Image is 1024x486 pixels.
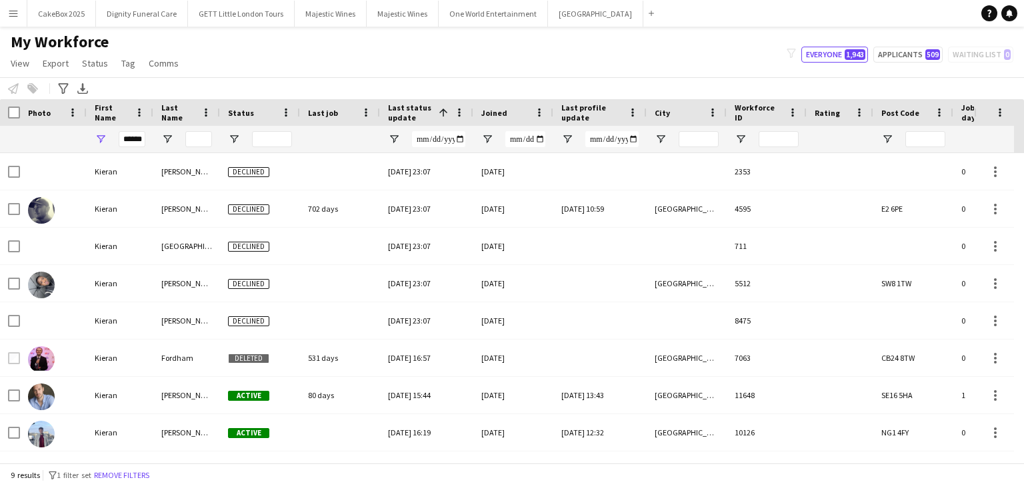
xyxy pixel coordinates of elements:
[116,55,141,72] a: Tag
[553,377,647,413] div: [DATE] 13:43
[873,414,953,451] div: NG1 4FY
[153,340,220,376] div: Fordham
[82,57,108,69] span: Status
[873,377,953,413] div: SE16 5HA
[5,55,35,72] a: View
[380,228,473,264] div: [DATE] 23:07
[153,153,220,190] div: [PERSON_NAME]
[881,108,919,118] span: Post Code
[655,133,667,145] button: Open Filter Menu
[28,346,55,373] img: Kieran Fordham
[561,133,573,145] button: Open Filter Menu
[380,340,473,376] div: [DATE] 16:57
[28,197,55,224] img: Kieran Kelly
[473,377,553,413] div: [DATE]
[77,55,113,72] a: Status
[481,108,507,118] span: Joined
[228,167,269,177] span: Declined
[119,131,145,147] input: First Name Filter Input
[367,1,439,27] button: Majestic Wines
[87,265,153,302] div: Kieran
[679,131,719,147] input: City Filter Input
[473,228,553,264] div: [DATE]
[412,131,465,147] input: Last status update Filter Input
[185,131,212,147] input: Last Name Filter Input
[727,377,807,413] div: 11648
[759,131,799,147] input: Workforce ID Filter Input
[735,133,747,145] button: Open Filter Menu
[87,190,153,227] div: Kieran
[153,190,220,227] div: [PERSON_NAME]
[548,1,643,27] button: [GEOGRAPHIC_DATA]
[505,131,545,147] input: Joined Filter Input
[473,302,553,339] div: [DATE]
[143,55,184,72] a: Comms
[87,302,153,339] div: Kieran
[57,470,91,480] span: 1 filter set
[380,377,473,413] div: [DATE] 15:44
[28,272,55,298] img: Kieran Tandi
[87,153,153,190] div: Kieran
[473,190,553,227] div: [DATE]
[37,55,74,72] a: Export
[161,133,173,145] button: Open Filter Menu
[815,108,840,118] span: Rating
[153,414,220,451] div: [PERSON_NAME]
[553,414,647,451] div: [DATE] 12:32
[585,131,639,147] input: Last profile update Filter Input
[561,103,623,122] span: Last profile update
[11,57,29,69] span: View
[873,340,953,376] div: CB24 8TW
[228,316,269,326] span: Declined
[735,103,783,122] span: Workforce ID
[925,49,940,60] span: 509
[473,153,553,190] div: [DATE]
[95,103,129,122] span: First Name
[801,47,868,63] button: Everyone1,943
[481,133,493,145] button: Open Filter Menu
[727,190,807,227] div: 4595
[300,340,380,376] div: 531 days
[228,133,240,145] button: Open Filter Menu
[655,108,670,118] span: City
[473,340,553,376] div: [DATE]
[647,414,727,451] div: [GEOGRAPHIC_DATA]
[43,57,69,69] span: Export
[95,133,107,145] button: Open Filter Menu
[881,133,893,145] button: Open Filter Menu
[473,414,553,451] div: [DATE]
[228,354,269,364] span: Deleted
[91,468,152,483] button: Remove filters
[153,265,220,302] div: [PERSON_NAME]
[87,228,153,264] div: Kieran
[647,190,727,227] div: [GEOGRAPHIC_DATA]
[153,377,220,413] div: [PERSON_NAME]
[96,1,188,27] button: Dignity Funeral Care
[727,340,807,376] div: 7063
[380,414,473,451] div: [DATE] 16:19
[87,340,153,376] div: Kieran
[380,153,473,190] div: [DATE] 23:07
[28,108,51,118] span: Photo
[380,302,473,339] div: [DATE] 23:07
[228,204,269,214] span: Declined
[308,108,338,118] span: Last job
[439,1,548,27] button: One World Entertainment
[727,302,807,339] div: 8475
[87,377,153,413] div: Kieran
[28,421,55,447] img: Kieran Madigan Nicol
[8,352,20,364] input: Row Selection is disabled for this row (unchecked)
[727,265,807,302] div: 5512
[11,32,109,52] span: My Workforce
[300,190,380,227] div: 702 days
[380,190,473,227] div: [DATE] 23:07
[228,279,269,289] span: Declined
[388,103,433,122] span: Last status update
[380,265,473,302] div: [DATE] 23:07
[228,242,269,252] span: Declined
[727,414,807,451] div: 10126
[121,57,135,69] span: Tag
[300,377,380,413] div: 80 days
[87,414,153,451] div: Kieran
[905,131,945,147] input: Post Code Filter Input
